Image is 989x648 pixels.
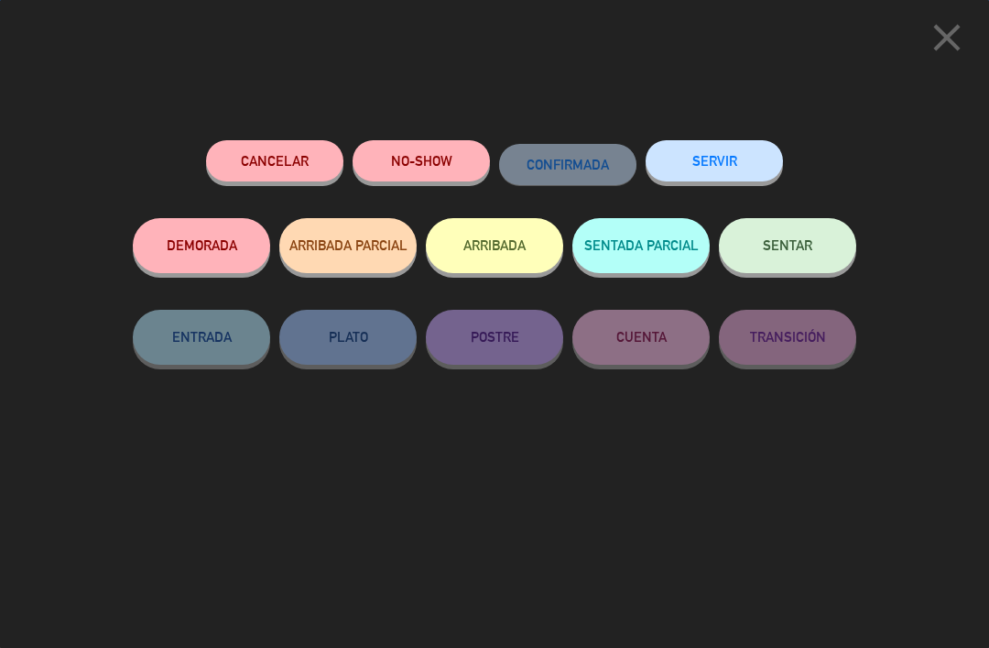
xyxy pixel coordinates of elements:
[353,140,490,181] button: NO-SHOW
[646,140,783,181] button: SERVIR
[763,237,812,253] span: SENTAR
[133,310,270,365] button: ENTRADA
[426,218,563,273] button: ARRIBADA
[279,310,417,365] button: PLATO
[924,15,970,60] i: close
[918,14,975,68] button: close
[133,218,270,273] button: DEMORADA
[572,218,710,273] button: SENTADA PARCIAL
[289,237,408,253] span: ARRIBADA PARCIAL
[719,310,856,365] button: TRANSICIÓN
[527,157,609,172] span: CONFIRMADA
[719,218,856,273] button: SENTAR
[426,310,563,365] button: POSTRE
[206,140,343,181] button: Cancelar
[572,310,710,365] button: CUENTA
[279,218,417,273] button: ARRIBADA PARCIAL
[499,144,636,185] button: CONFIRMADA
